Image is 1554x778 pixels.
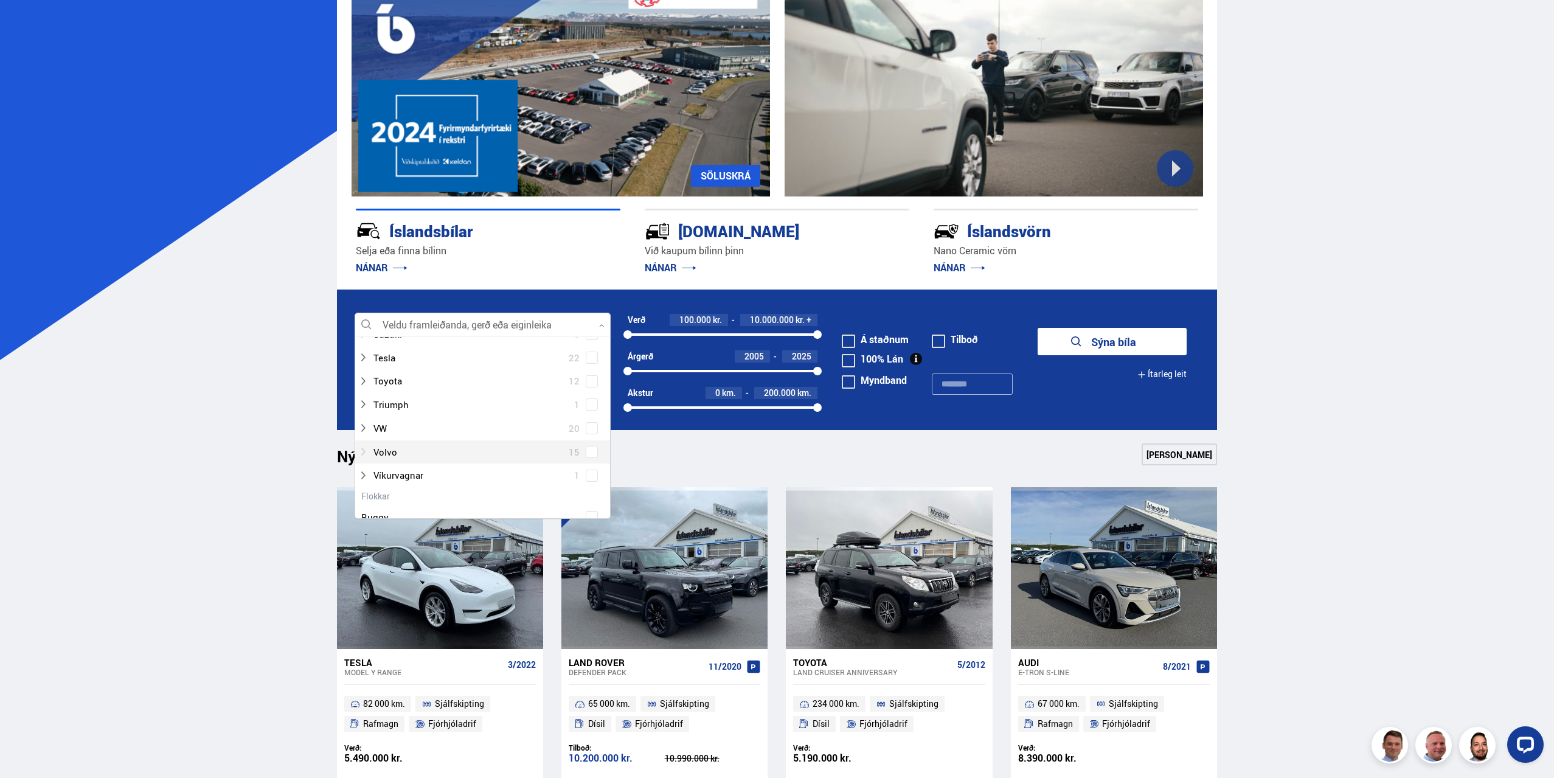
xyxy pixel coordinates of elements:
[1038,717,1073,731] span: Rafmagn
[934,218,959,244] img: -Svtn6bYgwAsiwNX.svg
[764,387,796,398] span: 200.000
[793,753,889,763] div: 5.190.000 kr.
[344,668,503,676] div: Model Y RANGE
[859,717,907,731] span: Fjórhjóladrif
[1038,328,1187,355] button: Sýna bíla
[813,717,830,731] span: Dísil
[1102,717,1150,731] span: Fjórhjóladrif
[842,335,909,344] label: Á staðnum
[1461,729,1497,765] img: nhp88E3Fdnt1Opn2.png
[1373,729,1410,765] img: FbJEzSuNWCJXmdc-.webp
[628,352,653,361] div: Árgerð
[1163,662,1191,672] span: 8/2021
[344,657,503,668] div: Tesla
[363,717,398,731] span: Rafmagn
[813,696,859,711] span: 234 000 km.
[363,696,405,711] span: 82 000 km.
[957,660,985,670] span: 5/2012
[569,743,665,752] div: Tilboð:
[934,220,1155,241] div: Íslandsvörn
[574,467,580,484] span: 1
[1417,729,1454,765] img: siFngHWaQ9KaOqBr.png
[588,717,605,731] span: Dísil
[645,218,670,244] img: tr5P-W3DuiFaO7aO.svg
[842,375,907,385] label: Myndband
[1038,696,1080,711] span: 67 000 km.
[337,447,434,473] h1: Nýtt á skrá
[1142,443,1217,465] a: [PERSON_NAME]
[934,244,1198,258] p: Nano Ceramic vörn
[660,696,709,711] span: Sjálfskipting
[1018,668,1158,676] div: e-tron S-LINE
[691,165,760,187] a: SÖLUSKRÁ
[792,350,811,362] span: 2025
[796,315,805,325] span: kr.
[806,315,811,325] span: +
[356,244,620,258] p: Selja eða finna bílinn
[569,372,580,390] span: 12
[750,314,794,325] span: 10.000.000
[722,388,736,398] span: km.
[569,349,580,367] span: 22
[679,314,711,325] span: 100.000
[569,443,580,461] span: 15
[793,657,952,668] div: Toyota
[797,388,811,398] span: km.
[569,657,704,668] div: Land Rover
[344,753,440,763] div: 5.490.000 kr.
[1497,721,1549,773] iframe: LiveChat chat widget
[889,696,938,711] span: Sjálfskipting
[356,220,577,241] div: Íslandsbílar
[1018,657,1158,668] div: Audi
[645,220,866,241] div: [DOMAIN_NAME]
[1109,696,1158,711] span: Sjálfskipting
[934,261,985,274] a: NÁNAR
[932,335,978,344] label: Tilboð
[435,696,484,711] span: Sjálfskipting
[1018,743,1114,752] div: Verð:
[628,388,653,398] div: Akstur
[709,662,741,672] span: 11/2020
[842,354,903,364] label: 100% Lán
[715,387,720,398] span: 0
[645,261,696,274] a: NÁNAR
[508,660,536,670] span: 3/2022
[356,261,408,274] a: NÁNAR
[645,244,909,258] p: Við kaupum bílinn þinn
[356,218,381,244] img: JRvxyua_JYH6wB4c.svg
[569,420,580,437] span: 20
[569,753,665,763] div: 10.200.000 kr.
[793,668,952,676] div: Land Cruiser ANNIVERSARY
[635,717,683,731] span: Fjórhjóladrif
[1018,753,1114,763] div: 8.390.000 kr.
[428,717,476,731] span: Fjórhjóladrif
[1137,361,1187,388] button: Ítarleg leit
[793,743,889,752] div: Verð:
[569,668,704,676] div: Defender PACK
[588,696,630,711] span: 65 000 km.
[744,350,764,362] span: 2005
[713,315,722,325] span: kr.
[574,396,580,414] span: 1
[628,315,645,325] div: Verð
[344,743,440,752] div: Verð:
[665,754,761,763] div: 10.990.000 kr.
